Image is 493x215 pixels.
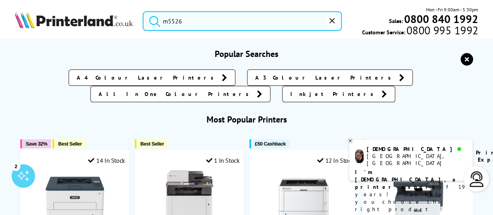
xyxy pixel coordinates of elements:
a: A3 Colour Laser Printers [247,69,413,86]
a: A4 Colour Laser Printers [69,69,235,86]
img: chris-livechat.png [355,149,364,163]
a: 0800 840 1992 [403,15,478,23]
h3: Most Popular Printers [15,114,478,125]
button: Save 32% [20,139,51,148]
span: Inkjet Printers [290,90,378,98]
button: £50 Cashback [249,139,290,148]
span: All In One Colour Printers [99,90,253,98]
button: Best Seller [53,139,86,148]
div: 12 In Stock [317,156,354,164]
span: Best Seller [140,141,164,147]
span: A3 Colour Laser Printers [255,74,395,82]
b: 0800 840 1992 [404,12,478,26]
span: Mon - Fri 9:00am - 5:30pm [426,6,478,13]
div: 2 [12,162,20,170]
img: Printerland Logo [15,12,133,28]
a: Printerland Logo [15,12,133,30]
button: Best Seller [364,139,397,148]
span: Sales: [389,17,403,25]
div: 1 In Stock [206,156,240,164]
input: Search product or brand [143,11,342,31]
a: Inkjet Printers [282,86,395,102]
p: of 19 years! I can help you choose the right product [355,169,466,213]
span: 0800 995 1992 [405,27,478,34]
span: A4 Colour Laser Printers [77,74,218,82]
div: 14 In Stock [88,156,125,164]
span: £50 Cashback [255,141,286,147]
button: Best Seller [135,139,168,148]
span: Customer Service: [362,27,478,36]
span: Best Seller [58,141,82,147]
a: All In One Colour Printers [90,86,270,102]
b: I'm [DEMOGRAPHIC_DATA], a printer expert [355,169,458,190]
h3: Popular Searches [15,48,478,59]
div: [DEMOGRAPHIC_DATA] [367,146,466,153]
div: [GEOGRAPHIC_DATA], [GEOGRAPHIC_DATA] [367,153,466,167]
img: user-headset-light.svg [469,171,484,187]
span: Save 32% [26,141,47,147]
